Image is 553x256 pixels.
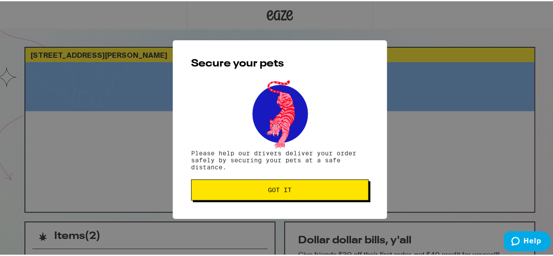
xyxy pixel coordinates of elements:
span: Got it [268,186,292,192]
h2: Secure your pets [191,57,369,68]
p: Please help our drivers deliver your order safely by securing your pets at a safe distance. [191,148,369,169]
img: pets [244,77,316,148]
button: Got it [191,178,369,199]
iframe: Opens a widget where you can find more information [504,230,551,252]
